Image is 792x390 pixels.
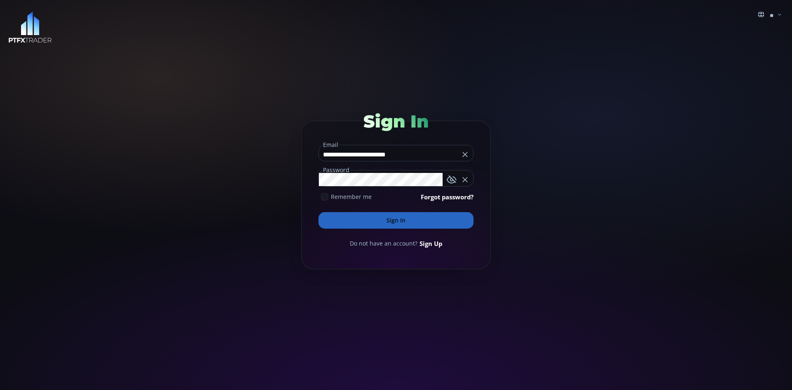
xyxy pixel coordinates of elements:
[421,192,474,201] a: Forgot password?
[318,239,474,248] div: Do not have an account?
[420,239,442,248] a: Sign Up
[318,212,474,229] button: Sign In
[363,111,429,132] span: Sign In
[331,192,372,201] span: Remember me
[8,12,52,43] img: LOGO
